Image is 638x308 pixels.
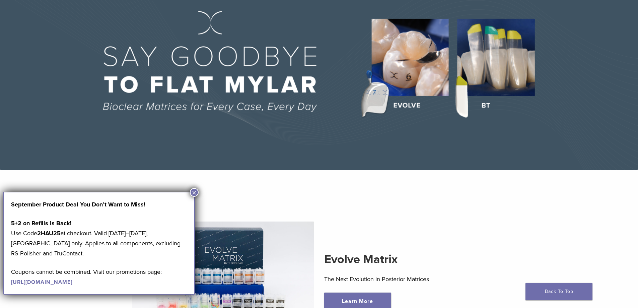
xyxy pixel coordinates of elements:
[324,274,506,284] p: The Next Evolution in Posterior Matrices
[11,279,72,286] a: [URL][DOMAIN_NAME]
[11,201,145,208] strong: September Product Deal You Don’t Want to Miss!
[11,218,187,258] p: Use Code at checkout. Valid [DATE]–[DATE], [GEOGRAPHIC_DATA] only. Applies to all components, exc...
[11,267,187,287] p: Coupons cannot be combined. Visit our promotions page:
[324,251,506,267] h2: Evolve Matrix
[11,220,72,227] strong: 5+2 on Refills is Back!
[525,283,592,300] a: Back To Top
[190,188,199,197] button: Close
[37,230,61,237] strong: 2HAU25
